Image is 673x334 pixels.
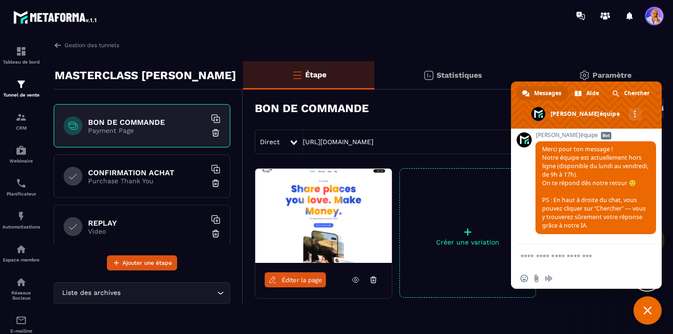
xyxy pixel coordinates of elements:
[2,105,40,138] a: formationformationCRM
[88,177,206,185] p: Purchase Thank You
[13,8,98,25] img: logo
[16,178,27,189] img: scheduler
[211,229,220,238] img: trash
[211,128,220,138] img: trash
[520,244,633,268] textarea: Entrez votre message...
[16,112,27,123] img: formation
[2,290,40,301] p: Réseaux Sociaux
[2,72,40,105] a: formationformationTunnel de vente
[282,277,322,284] span: Éditer la page
[2,236,40,269] a: automationsautomationsEspace membre
[592,71,632,80] p: Paramètre
[545,275,552,282] span: Message audio
[586,86,599,100] span: Aide
[2,224,40,229] p: Automatisations
[601,132,611,139] span: Bot
[16,244,27,255] img: automations
[535,132,656,138] span: [PERSON_NAME]équipe
[633,296,662,325] a: Fermer le chat
[534,86,561,100] span: Messages
[255,169,392,263] img: image
[2,191,40,196] p: Planificateur
[122,258,172,268] span: Ajouter une étape
[305,70,326,79] p: Étape
[265,272,326,287] a: Éditer la page
[255,102,369,115] h3: BON DE COMMANDE
[2,269,40,308] a: social-networksocial-networkRéseaux Sociaux
[260,138,280,146] span: Direct
[2,138,40,171] a: automationsautomationsWebinaire
[16,211,27,222] img: automations
[437,71,482,80] p: Statistiques
[303,138,373,146] a: [URL][DOMAIN_NAME]
[579,70,590,81] img: setting-gr.5f69749f.svg
[88,228,206,235] p: Video
[400,238,535,246] p: Créer une variation
[2,257,40,262] p: Espace membre
[2,125,40,130] p: CRM
[624,86,649,100] span: Chercher
[88,118,206,127] h6: BON DE COMMANDE
[2,204,40,236] a: automationsautomationsAutomatisations
[292,69,303,81] img: bars-o.4a397970.svg
[400,225,535,238] p: +
[16,277,27,288] img: social-network
[517,86,568,100] a: Messages
[542,145,649,229] span: Merci pour ton message ! Notre équipe est actuellement hors ligne (disponible du lundi au vendred...
[2,39,40,72] a: formationformationTableau de bord
[54,282,230,304] div: Search for option
[107,255,177,270] button: Ajouter une étape
[2,171,40,204] a: schedulerschedulerPlanificateur
[60,288,122,298] span: Liste des archives
[88,127,206,134] p: Payment Page
[2,158,40,163] p: Webinaire
[54,41,119,49] a: Gestion des tunnels
[88,219,206,228] h6: REPLAY
[122,288,215,298] input: Search for option
[607,86,656,100] a: Chercher
[533,275,540,282] span: Envoyer un fichier
[16,145,27,156] img: automations
[2,59,40,65] p: Tableau de bord
[88,168,206,177] h6: CONFIRMATION ACHAT
[2,92,40,98] p: Tunnel de vente
[54,41,62,49] img: arrow
[16,46,27,57] img: formation
[423,70,434,81] img: stats.20deebd0.svg
[16,315,27,326] img: email
[16,79,27,90] img: formation
[520,275,528,282] span: Insérer un emoji
[211,179,220,188] img: trash
[2,328,40,334] p: E-mailing
[569,86,606,100] a: Aide
[55,66,236,85] p: MASTERCLASS [PERSON_NAME]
